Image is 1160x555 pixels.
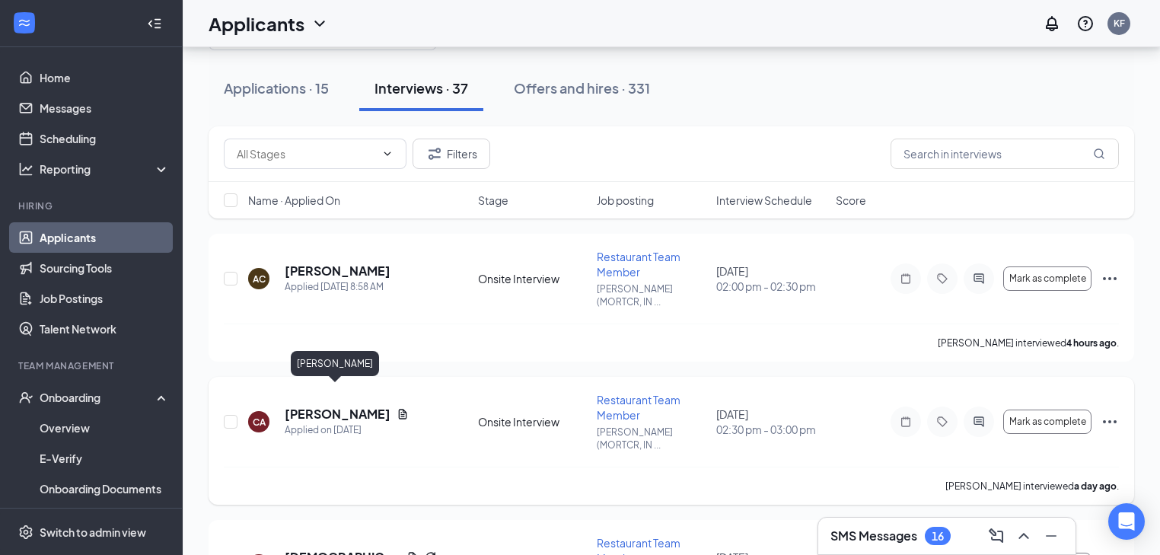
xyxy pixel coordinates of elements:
[478,271,588,286] div: Onsite Interview
[1076,14,1095,33] svg: QuestionInfo
[381,148,394,160] svg: ChevronDown
[1042,527,1060,545] svg: Minimize
[1101,413,1119,431] svg: Ellipses
[597,426,707,451] p: [PERSON_NAME] (MORTCR, IN ...
[987,527,1005,545] svg: ComposeMessage
[40,413,170,443] a: Overview
[970,273,988,285] svg: ActiveChat
[291,351,379,376] div: [PERSON_NAME]
[1101,270,1119,288] svg: Ellipses
[285,279,390,295] div: Applied [DATE] 8:58 AM
[40,443,170,474] a: E-Verify
[933,273,951,285] svg: Tag
[253,273,266,285] div: AC
[237,145,375,162] input: All Stages
[1012,524,1036,548] button: ChevronUp
[248,193,340,208] span: Name · Applied On
[830,528,917,544] h3: SMS Messages
[40,504,170,534] a: Activity log
[478,193,508,208] span: Stage
[1009,416,1086,427] span: Mark as complete
[597,282,707,308] p: [PERSON_NAME] (MORTCR, IN ...
[938,337,1119,349] p: [PERSON_NAME] interviewed .
[1043,14,1061,33] svg: Notifications
[40,390,157,405] div: Onboarding
[374,78,468,97] div: Interviews · 37
[18,359,167,372] div: Team Management
[40,253,170,283] a: Sourcing Tools
[40,474,170,504] a: Onboarding Documents
[311,14,329,33] svg: ChevronDown
[1114,17,1125,30] div: KF
[716,263,827,294] div: [DATE]
[224,78,329,97] div: Applications · 15
[891,139,1119,169] input: Search in interviews
[209,11,304,37] h1: Applicants
[716,193,812,208] span: Interview Schedule
[40,222,170,253] a: Applicants
[716,279,827,294] span: 02:00 pm - 02:30 pm
[1003,410,1091,434] button: Mark as complete
[897,273,915,285] svg: Note
[716,422,827,437] span: 02:30 pm - 03:00 pm
[413,139,490,169] button: Filter Filters
[40,525,146,540] div: Switch to admin view
[1039,524,1063,548] button: Minimize
[945,480,1119,493] p: [PERSON_NAME] interviewed .
[1074,480,1117,492] b: a day ago
[18,199,167,212] div: Hiring
[1009,273,1086,284] span: Mark as complete
[40,314,170,344] a: Talent Network
[1093,148,1105,160] svg: MagnifyingGlass
[285,263,390,279] h5: [PERSON_NAME]
[932,530,944,543] div: 16
[285,423,409,438] div: Applied on [DATE]
[933,416,951,428] svg: Tag
[425,145,444,163] svg: Filter
[897,416,915,428] svg: Note
[17,15,32,30] svg: WorkstreamLogo
[18,390,33,405] svg: UserCheck
[40,93,170,123] a: Messages
[147,16,162,31] svg: Collapse
[836,193,866,208] span: Score
[40,161,170,177] div: Reporting
[40,62,170,93] a: Home
[18,525,33,540] svg: Settings
[253,416,266,429] div: CA
[970,416,988,428] svg: ActiveChat
[597,393,680,422] span: Restaurant Team Member
[18,161,33,177] svg: Analysis
[397,408,409,420] svg: Document
[40,123,170,154] a: Scheduling
[716,407,827,437] div: [DATE]
[984,524,1009,548] button: ComposeMessage
[514,78,650,97] div: Offers and hires · 331
[1108,503,1145,540] div: Open Intercom Messenger
[40,283,170,314] a: Job Postings
[597,250,680,279] span: Restaurant Team Member
[1015,527,1033,545] svg: ChevronUp
[285,406,390,423] h5: [PERSON_NAME]
[1066,337,1117,349] b: 4 hours ago
[1003,266,1091,291] button: Mark as complete
[597,193,654,208] span: Job posting
[478,414,588,429] div: Onsite Interview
